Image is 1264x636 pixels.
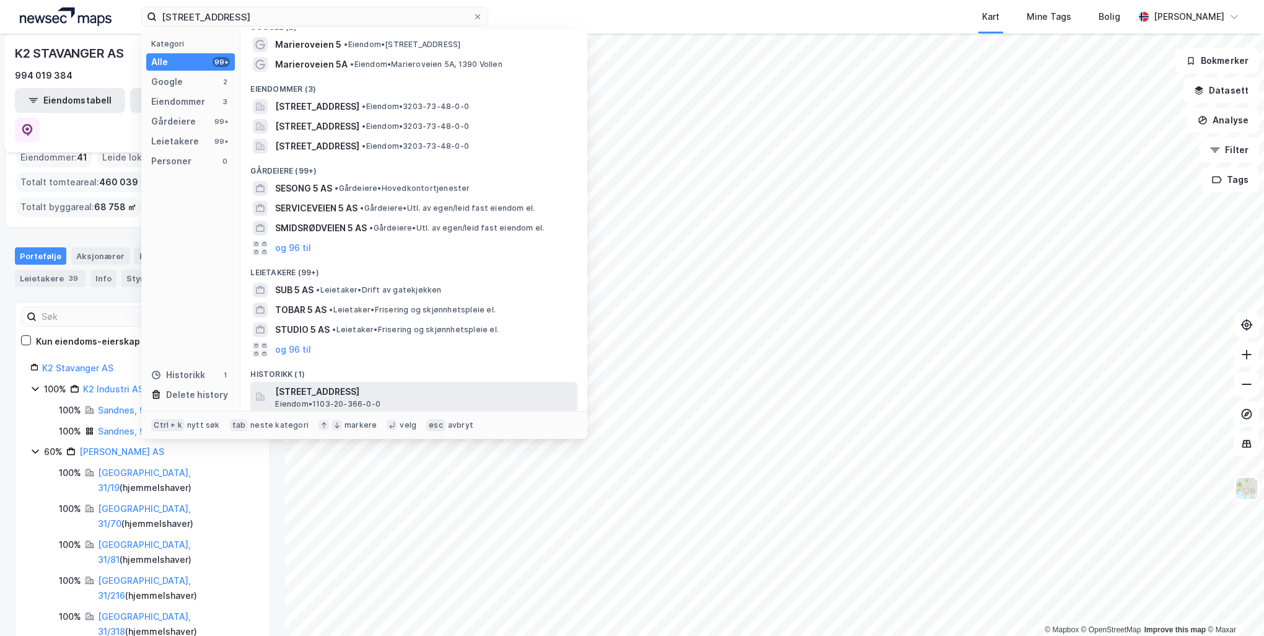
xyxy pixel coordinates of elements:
[332,325,336,334] span: •
[350,60,354,69] span: •
[98,573,255,603] div: ( hjemmelshaver )
[151,368,205,382] div: Historikk
[1154,9,1224,24] div: [PERSON_NAME]
[1202,576,1264,636] div: Kontrollprogram for chat
[1144,625,1206,634] a: Improve this map
[1183,78,1259,103] button: Datasett
[332,325,499,335] span: Leietaker • Frisering og skjønnhetspleie el.
[275,139,359,154] span: [STREET_ADDRESS]
[151,419,185,431] div: Ctrl + k
[71,247,129,265] div: Aksjonærer
[44,382,66,397] div: 100%
[98,503,191,529] a: [GEOGRAPHIC_DATA], 31/70
[350,60,502,69] span: Eiendom • Marieroveien 5A, 1390 Vollen
[98,405,160,415] a: Sandnes, 9/64
[121,270,172,287] div: Styret
[59,537,81,552] div: 100%
[99,175,149,190] span: 460 039 ㎡
[98,467,191,493] a: [GEOGRAPHIC_DATA], 31/19
[400,420,416,430] div: velg
[335,183,470,193] span: Gårdeiere • Hovedkontortjenester
[15,148,92,167] div: Eiendommer :
[20,7,112,26] img: logo.a4113a55bc3d86da70a041830d287a7e.svg
[98,466,255,495] div: ( hjemmelshaver )
[275,181,332,196] span: SESONG 5 AS
[151,94,205,109] div: Eiendommer
[362,141,366,151] span: •
[15,43,126,63] div: K2 STAVANGER AS
[130,88,240,113] button: Leietakertabell
[362,121,366,131] span: •
[187,420,220,430] div: nytt søk
[230,419,248,431] div: tab
[213,136,230,146] div: 99+
[1045,625,1079,634] a: Mapbox
[157,7,473,26] input: Søk på adresse, matrikkel, gårdeiere, leietakere eller personer
[37,307,172,326] input: Søk
[369,223,544,233] span: Gårdeiere • Utl. av egen/leid fast eiendom el.
[275,384,573,399] span: [STREET_ADDRESS]
[240,360,587,382] div: Historikk (1)
[345,420,377,430] div: markere
[240,258,587,280] div: Leietakere (99+)
[275,99,359,114] span: [STREET_ADDRESS]
[448,420,473,430] div: avbryt
[151,74,183,89] div: Google
[98,539,191,565] a: [GEOGRAPHIC_DATA], 31/81
[151,55,168,69] div: Alle
[275,37,341,52] span: Marieroveien 5
[1235,477,1258,500] img: Z
[275,241,311,255] button: og 96 til
[151,134,199,149] div: Leietakere
[213,117,230,126] div: 99+
[1027,9,1071,24] div: Mine Tags
[275,221,367,236] span: SMIDSRØDVEIEN 5 AS
[66,272,81,285] div: 39
[275,342,311,357] button: og 96 til
[426,419,445,431] div: esc
[344,40,460,50] span: Eiendom • [STREET_ADDRESS]
[362,141,469,151] span: Eiendom • 3203-73-48-0-0
[15,172,154,192] div: Totalt tomteareal :
[362,102,366,111] span: •
[98,403,232,418] div: ( hjemmelshaver )
[275,283,314,298] span: SUB 5 AS
[59,501,81,516] div: 100%
[98,426,180,436] a: Sandnes, 9/74/0/15
[59,424,81,439] div: 100%
[362,102,469,112] span: Eiendom • 3203-73-48-0-0
[1175,48,1259,73] button: Bokmerker
[316,285,320,294] span: •
[240,74,587,97] div: Eiendommer (3)
[1187,108,1259,133] button: Analyse
[79,446,164,457] a: [PERSON_NAME] AS
[151,114,196,129] div: Gårdeiere
[36,334,140,349] div: Kun eiendoms-eierskap
[98,501,255,531] div: ( hjemmelshaver )
[98,575,191,601] a: [GEOGRAPHIC_DATA], 31/216
[344,40,348,49] span: •
[59,573,81,588] div: 100%
[369,223,373,232] span: •
[90,270,116,287] div: Info
[94,200,136,214] span: 68 758 ㎡
[329,305,333,314] span: •
[1200,138,1259,162] button: Filter
[42,363,113,373] a: K2 Stavanger AS
[362,121,469,131] span: Eiendom • 3203-73-48-0-0
[240,156,587,179] div: Gårdeiere (99+)
[220,97,230,107] div: 3
[15,68,72,83] div: 994 019 384
[275,57,348,72] span: Marieroveien 5A
[1202,576,1264,636] iframe: Chat Widget
[1099,9,1120,24] div: Bolig
[335,183,338,193] span: •
[59,403,81,418] div: 100%
[15,88,125,113] button: Eiendomstabell
[982,9,999,24] div: Kart
[275,119,359,134] span: [STREET_ADDRESS]
[213,57,230,67] div: 99+
[59,609,81,624] div: 100%
[98,537,255,567] div: ( hjemmelshaver )
[275,201,358,216] span: SERVICEVEIEN 5 AS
